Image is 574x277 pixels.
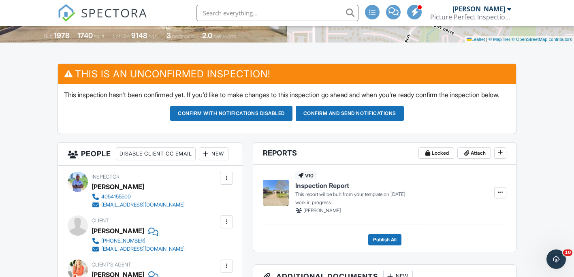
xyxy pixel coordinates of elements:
a: © MapTiler [489,37,510,42]
span: sq.ft. [149,33,159,39]
a: © OpenStreetMap contributors [512,37,572,42]
button: Confirm and send notifications [296,106,404,121]
a: [EMAIL_ADDRESS][DOMAIN_NAME] [92,201,185,209]
span: Lot Size [113,33,130,39]
div: [EMAIL_ADDRESS][DOMAIN_NAME] [101,202,185,208]
h3: This is an Unconfirmed Inspection! [58,64,516,84]
span: Client's Agent [92,262,131,268]
input: Search everything... [196,5,358,21]
span: Inspector [92,174,119,180]
div: Disable Client CC Email [116,147,196,160]
div: 9148 [131,31,147,40]
a: SPECTORA [58,11,147,28]
div: 3 [166,31,171,40]
div: [PERSON_NAME] [92,181,144,193]
iframe: Intercom live chat [546,249,566,269]
p: This inspection hasn't been confirmed yet. If you'd like to make changes to this inspection go ah... [64,90,510,99]
div: Picture Perfect Inspections, LLC [430,13,511,21]
a: [PHONE_NUMBER] [92,237,185,245]
div: [PERSON_NAME] [92,225,144,237]
a: Leaflet [467,37,485,42]
span: | [486,37,487,42]
span: 10 [563,249,572,256]
a: [EMAIL_ADDRESS][DOMAIN_NAME] [92,245,185,253]
span: Client [92,217,109,224]
a: 4054155500 [92,193,185,201]
h3: People [58,143,243,166]
div: 1740 [77,31,93,40]
button: Confirm with notifications disabled [170,106,292,121]
div: 2.0 [202,31,212,40]
div: 1978 [54,31,70,40]
div: [EMAIL_ADDRESS][DOMAIN_NAME] [101,246,185,252]
span: sq. ft. [94,33,105,39]
span: bedrooms [172,33,194,39]
div: [PHONE_NUMBER] [101,238,145,244]
div: [PERSON_NAME] [452,5,505,13]
div: 4054155500 [101,194,131,200]
span: SPECTORA [81,4,147,21]
img: The Best Home Inspection Software - Spectora [58,4,75,22]
div: New [199,147,228,160]
span: bathrooms [213,33,237,39]
span: Built [44,33,53,39]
